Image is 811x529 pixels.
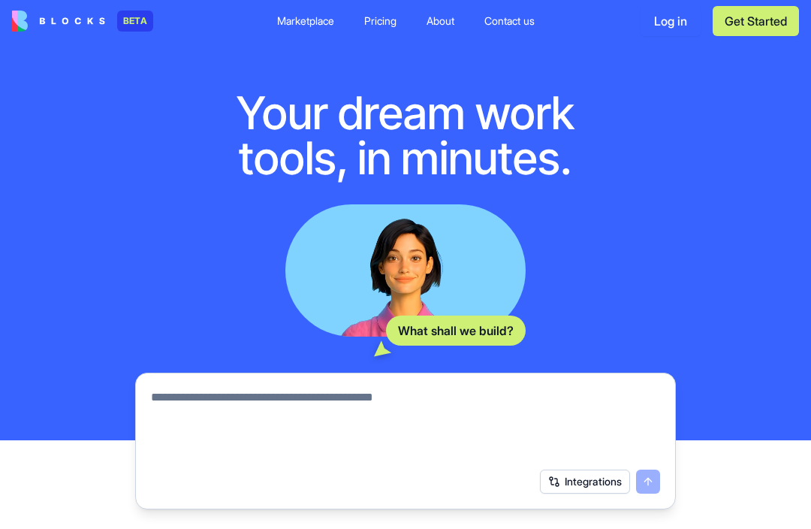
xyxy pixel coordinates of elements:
button: Get Started [713,6,799,36]
a: Contact us [472,8,547,35]
h1: Your dream work tools, in minutes. [189,90,622,180]
a: BETA [12,11,153,32]
a: Marketplace [265,8,346,35]
a: Pricing [352,8,409,35]
a: About [415,8,466,35]
div: What shall we build? [386,316,526,346]
div: Marketplace [277,14,334,29]
img: logo [12,11,105,32]
div: Contact us [484,14,535,29]
div: About [427,14,454,29]
button: Log in [641,6,701,36]
button: Integrations [540,470,630,494]
div: BETA [117,11,153,32]
div: Pricing [364,14,396,29]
